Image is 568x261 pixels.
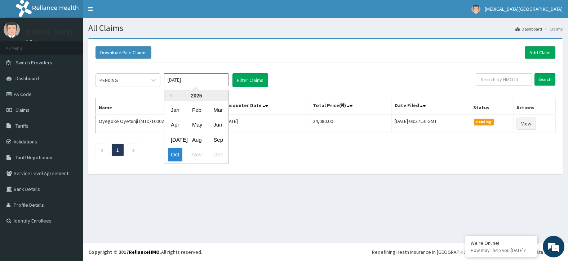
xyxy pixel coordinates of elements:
input: Search [534,73,555,86]
img: User Image [4,22,20,38]
div: Choose June 2025 [210,118,225,132]
a: Add Claim [525,46,555,59]
li: Claims [543,26,563,32]
span: Tariffs [15,123,28,129]
th: Total Price(₦) [310,98,391,115]
a: Page 1 is your current page [116,147,119,153]
a: Previous page [100,147,103,153]
strong: Copyright © 2017 . [88,249,161,255]
a: Online [25,39,43,44]
a: Next page [132,147,135,153]
p: How may I help you today? [471,247,532,253]
div: Choose May 2025 [189,118,204,132]
div: month 2025-10 [164,102,228,162]
div: Choose January 2025 [168,103,182,116]
span: Dashboard [15,75,39,82]
span: Claims [15,107,30,113]
div: Choose April 2025 [168,118,182,132]
div: Choose August 2025 [189,133,204,146]
div: PENDING [99,77,118,84]
span: [MEDICAL_DATA][GEOGRAPHIC_DATA] [485,6,563,12]
a: Dashboard [515,26,542,32]
div: We're Online! [471,240,532,246]
span: Switch Providers [15,59,52,66]
button: Previous Year [168,94,172,97]
span: Tariff Negotiation [15,154,52,161]
div: 2025 [164,90,228,101]
a: View [516,118,536,130]
div: Choose September 2025 [210,133,225,146]
th: Status [470,98,514,115]
div: Redefining Heath Insurance in [GEOGRAPHIC_DATA] using Telemedicine and Data Science! [372,248,563,256]
button: Filter Claims [232,73,268,87]
input: Search by HMO ID [476,73,532,86]
div: Choose October 2025 [168,148,182,161]
td: 24,080.00 [310,114,391,133]
a: RelianceHMO [129,249,160,255]
div: Choose July 2025 [168,133,182,146]
th: Date Filed [391,98,470,115]
input: Select Month and Year [164,73,229,86]
td: [DATE] 09:37:50 GMT [391,114,470,133]
span: Pending [474,119,494,125]
img: User Image [471,5,480,14]
h1: All Claims [88,23,563,33]
p: [PERSON_NAME] [25,29,72,36]
footer: All rights reserved. [83,243,568,261]
th: Name [96,98,222,115]
td: Oyegoke Oyetunji (MTD/10002/A) [96,114,222,133]
button: Download Paid Claims [96,46,151,59]
div: Choose February 2025 [189,103,204,116]
div: Choose March 2025 [210,103,225,116]
th: Actions [514,98,555,115]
